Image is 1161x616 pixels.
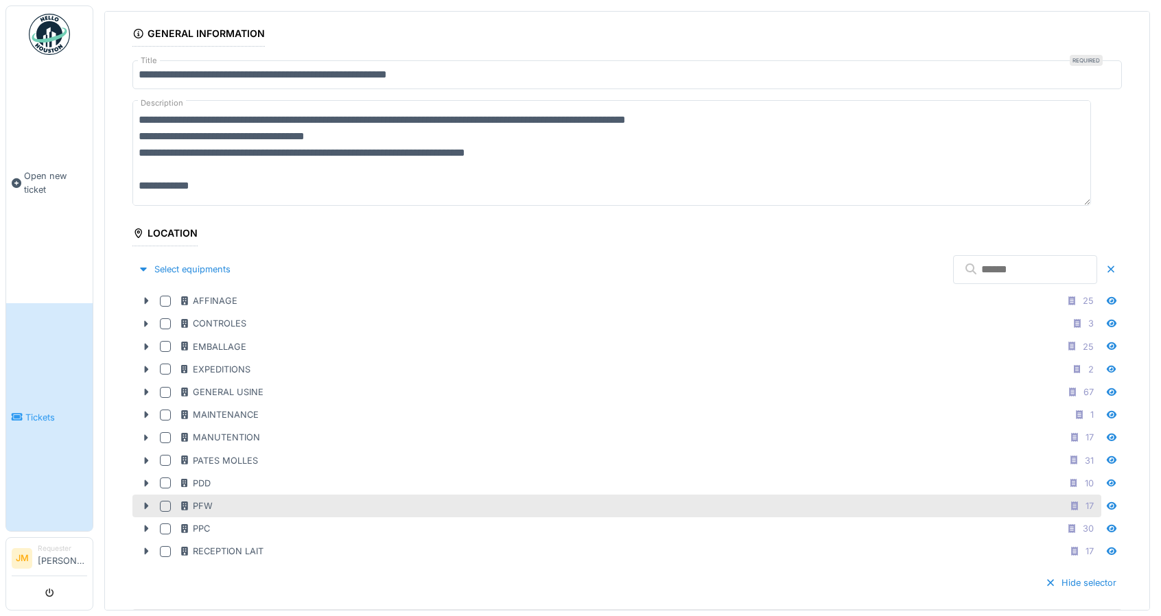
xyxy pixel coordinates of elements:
div: EMBALLAGE [179,340,246,353]
div: RECEPTION LAIT [179,545,263,558]
li: [PERSON_NAME] [38,543,87,573]
li: JM [12,548,32,569]
div: EXPEDITIONS [179,363,250,376]
img: Badge_color-CXgf-gQk.svg [29,14,70,55]
div: PPC [179,522,210,535]
div: 17 [1086,499,1094,512]
div: 10 [1085,477,1094,490]
div: Location [132,223,198,246]
div: MANUTENTION [179,431,260,444]
div: 67 [1083,386,1094,399]
div: Hide selector [1040,573,1122,592]
a: Open new ticket [6,62,93,303]
a: Tickets [6,303,93,531]
div: GENERAL USINE [179,386,263,399]
div: 17 [1086,545,1094,558]
div: MAINTENANCE [179,408,259,421]
span: Open new ticket [24,169,87,196]
div: 1 [1090,408,1094,421]
div: AFFINAGE [179,294,237,307]
div: CONTROLES [179,317,246,330]
div: Requester [38,543,87,554]
div: PDD [179,477,211,490]
div: 17 [1086,431,1094,444]
div: 30 [1083,522,1094,535]
span: Tickets [25,411,87,424]
div: General information [132,23,265,47]
div: 31 [1085,454,1094,467]
div: Select equipments [132,260,236,279]
div: 3 [1088,317,1094,330]
div: 25 [1083,294,1094,307]
a: JM Requester[PERSON_NAME] [12,543,87,576]
label: Title [138,55,160,67]
div: PATES MOLLES [179,454,258,467]
div: 25 [1083,340,1094,353]
div: PFW [179,499,213,512]
div: 2 [1088,363,1094,376]
label: Description [138,95,186,112]
div: Required [1070,55,1103,66]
